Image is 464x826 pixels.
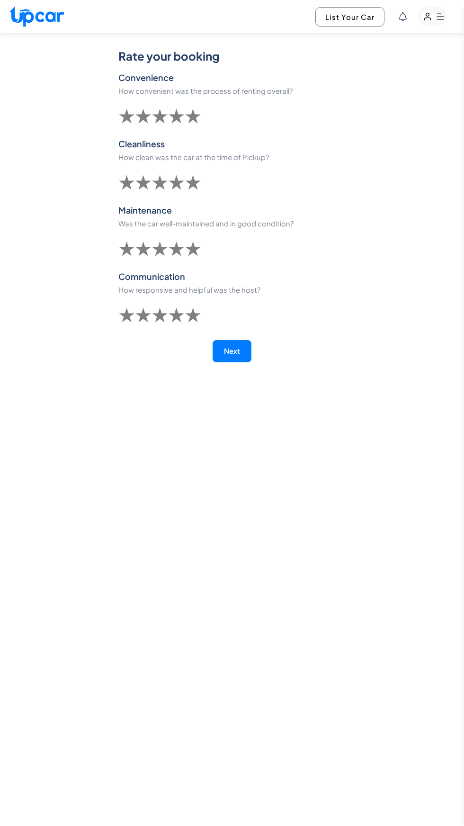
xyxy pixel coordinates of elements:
div: add rating by typing an integer from 0 to 5 or pressing arrow keys [118,300,201,329]
span: ★ [118,300,135,329]
span: ★ [152,234,168,262]
span: ★ [135,234,152,262]
span: ★ [168,234,185,262]
span: ★ [185,300,201,329]
span: ★ [185,168,201,196]
span: ★ [168,168,185,196]
div: add rating by typing an integer from 0 to 5 or pressing arrow keys [118,101,201,130]
span: ★ [168,101,185,130]
div: add rating by typing an integer from 0 to 5 or pressing arrow keys [118,234,201,262]
span: ★ [135,101,152,130]
p: Was the car well-maintained and in good condition? [118,217,346,230]
span: ★ [135,300,152,329]
button: Next [213,340,251,362]
p: How clean was the car at the time of Pickup? [118,151,346,164]
img: Upcar Logo [9,6,64,27]
span: ★ [118,234,135,262]
h2: Maintenance [118,204,346,217]
span: ★ [135,168,152,196]
h2: Convenience [118,71,346,84]
span: ★ [152,101,168,130]
span: ★ [185,234,201,262]
span: ★ [152,168,168,196]
span: ★ [118,168,135,196]
span: ★ [185,101,201,130]
h2: Communication [118,270,346,283]
button: List Your Car [315,7,384,27]
p: How convenient was the process of renting overall? [118,84,346,98]
p: How responsive and helpful was the host? [118,283,346,296]
h2: Cleanliness [118,137,346,151]
span: ★ [118,101,135,130]
span: ★ [168,300,185,329]
h1: Rate your booking [118,48,346,63]
div: add rating by typing an integer from 0 to 5 or pressing arrow keys [118,168,201,196]
span: ★ [152,300,168,329]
